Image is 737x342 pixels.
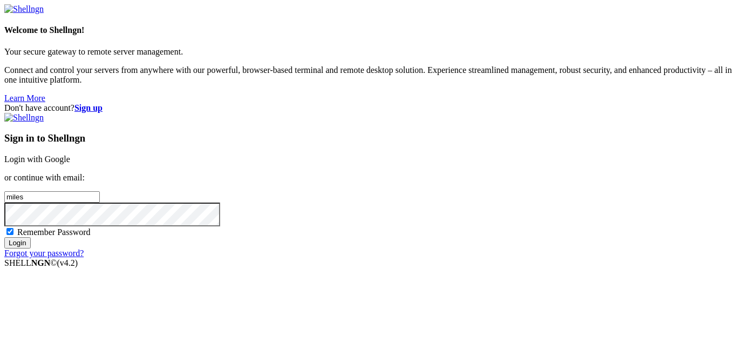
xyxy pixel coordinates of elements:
[74,103,103,112] a: Sign up
[4,65,733,85] p: Connect and control your servers from anywhere with our powerful, browser-based terminal and remo...
[4,93,45,103] a: Learn More
[4,237,31,249] input: Login
[4,132,733,144] h3: Sign in to Shellngn
[4,258,78,267] span: SHELL ©
[4,47,733,57] p: Your secure gateway to remote server management.
[4,155,70,164] a: Login with Google
[4,103,733,113] div: Don't have account?
[4,191,100,203] input: Email address
[4,25,733,35] h4: Welcome to Shellngn!
[4,249,84,258] a: Forgot your password?
[17,227,91,237] span: Remember Password
[57,258,78,267] span: 4.2.0
[6,228,13,235] input: Remember Password
[4,113,44,123] img: Shellngn
[31,258,51,267] b: NGN
[4,4,44,14] img: Shellngn
[4,173,733,183] p: or continue with email:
